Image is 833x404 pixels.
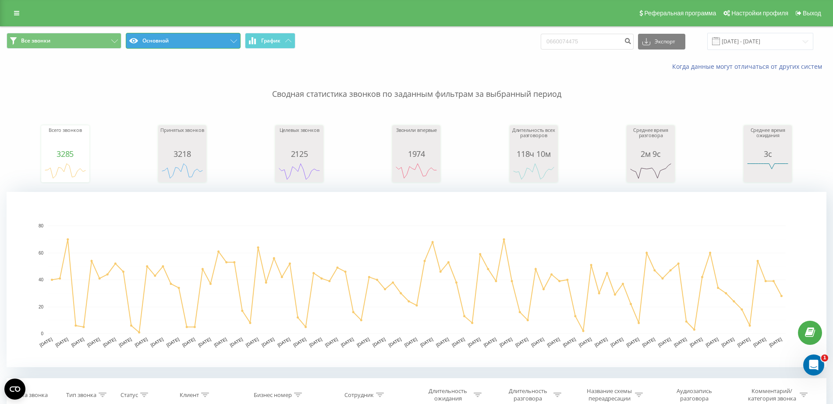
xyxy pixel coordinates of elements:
text: [DATE] [435,337,450,347]
text: [DATE] [673,337,688,347]
svg: A chart. [43,158,87,184]
text: [DATE] [276,337,291,347]
text: [DATE] [356,337,370,347]
div: Длительность ожидания [425,387,471,402]
text: [DATE] [642,337,656,347]
span: Выход [803,10,821,17]
text: [DATE] [261,337,275,347]
button: График [245,33,295,49]
text: [DATE] [721,337,735,347]
text: [DATE] [71,337,85,347]
text: 60 [39,251,44,255]
text: [DATE] [514,337,529,347]
iframe: Intercom live chat [803,354,824,376]
text: [DATE] [562,337,577,347]
text: [DATE] [102,337,117,347]
div: Звонили впервые [394,128,438,149]
a: Когда данные могут отличаться от других систем [672,62,826,71]
span: Настройки профиля [731,10,788,17]
text: [DATE] [499,337,513,347]
text: [DATE] [372,337,386,347]
div: Клиент [180,391,199,399]
text: [DATE] [86,337,101,347]
text: [DATE] [467,337,482,347]
div: Всего звонков [43,128,87,149]
text: 20 [39,305,44,309]
text: [DATE] [657,337,672,347]
div: Аудиозапись разговора [666,387,723,402]
div: 3285 [43,149,87,158]
div: 3с [746,149,790,158]
svg: A chart. [629,158,673,184]
text: [DATE] [610,337,624,347]
div: Среднее время разговора [629,128,673,149]
p: Сводная статистика звонков по заданным фильтрам за выбранный период [7,71,826,100]
div: Длительность всех разговоров [512,128,556,149]
text: [DATE] [388,337,402,347]
text: [DATE] [531,337,545,347]
text: [DATE] [134,337,149,347]
button: Основной [126,33,241,49]
text: [DATE] [150,337,164,347]
svg: A chart. [394,158,438,184]
div: Длительность разговора [504,387,551,402]
button: Экспорт [638,34,685,50]
text: [DATE] [737,337,751,347]
text: [DATE] [689,337,703,347]
span: Реферальная программа [644,10,716,17]
div: Название схемы переадресации [586,387,633,402]
text: 80 [39,223,44,228]
svg: A chart. [277,158,321,184]
div: Сотрудник [344,391,374,399]
span: 1 [821,354,828,361]
text: [DATE] [229,337,244,347]
text: [DATE] [197,337,212,347]
div: Тип звонка [66,391,96,399]
div: 3218 [160,149,204,158]
div: Принятых звонков [160,128,204,149]
svg: A chart. [160,158,204,184]
text: [DATE] [705,337,720,347]
text: [DATE] [308,337,323,347]
span: Все звонки [21,37,50,44]
div: 1974 [394,149,438,158]
text: [DATE] [166,337,180,347]
div: Целевых звонков [277,128,321,149]
text: [DATE] [340,337,354,347]
div: Статус [121,391,138,399]
text: [DATE] [578,337,592,347]
svg: A chart. [746,158,790,184]
div: 118ч 10м [512,149,556,158]
span: График [261,38,280,44]
text: [DATE] [626,337,640,347]
text: [DATE] [483,337,497,347]
text: [DATE] [752,337,767,347]
text: [DATE] [245,337,259,347]
text: [DATE] [324,337,339,347]
svg: A chart. [512,158,556,184]
div: Бизнес номер [254,391,292,399]
text: [DATE] [181,337,196,347]
button: Все звонки [7,33,121,49]
div: Дата звонка [15,391,48,399]
text: [DATE] [293,337,307,347]
text: [DATE] [768,337,783,347]
text: [DATE] [404,337,418,347]
div: 2м 9с [629,149,673,158]
text: 40 [39,277,44,282]
text: [DATE] [419,337,434,347]
text: [DATE] [39,337,53,347]
text: [DATE] [594,337,608,347]
div: 2125 [277,149,321,158]
div: Среднее время ожидания [746,128,790,149]
text: [DATE] [546,337,561,347]
svg: A chart. [7,192,826,367]
text: [DATE] [55,337,69,347]
button: Open CMP widget [4,379,25,400]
